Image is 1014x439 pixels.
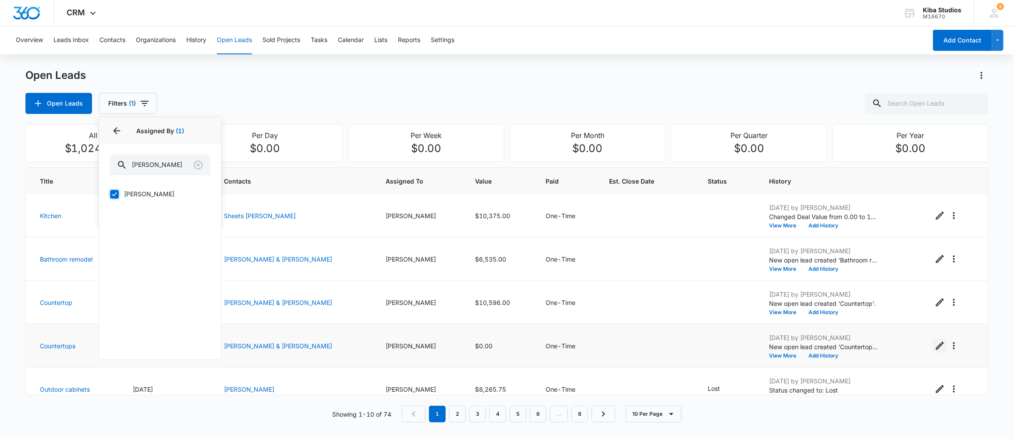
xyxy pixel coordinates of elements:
button: Actions [947,382,961,396]
a: Outdoor cabinets [40,386,90,393]
a: [PERSON_NAME] & [PERSON_NAME] [224,342,332,350]
span: Contacts [224,177,365,186]
span: Value [475,177,512,186]
span: $6,535.00 [475,255,507,263]
div: notifications count [997,3,1004,10]
span: Assigned To [386,177,454,186]
button: 10 Per Page [626,406,681,422]
a: Countertops [40,342,75,350]
a: Page 3 [469,406,486,422]
button: View More [769,223,803,228]
button: Contacts [99,26,125,54]
a: [PERSON_NAME] [224,386,274,393]
a: Page 2 [449,406,466,422]
div: - - Select to Edit Field [708,166,723,177]
button: View More [769,353,803,358]
p: Assigned By [110,126,210,135]
p: [DATE] by [PERSON_NAME] [769,333,879,342]
button: Sold Projects [262,26,300,54]
button: Settings [431,26,454,54]
button: Add History [803,266,845,272]
input: Search Open Leads [865,93,989,114]
span: Title [40,177,99,186]
button: Filters(1) [99,93,157,114]
p: [DATE] by [PERSON_NAME] [769,376,879,386]
button: Organizations [136,26,176,54]
td: One-Time [535,237,599,281]
button: Edit Open Lead [933,295,947,309]
button: Edit Open Lead [933,339,947,353]
input: Search... [110,154,210,175]
a: Bathroom remodel [40,255,92,263]
div: [PERSON_NAME] [386,255,454,264]
button: Edit Open Lead [933,252,947,266]
span: History [769,177,912,186]
p: Per Year [838,130,983,141]
p: Lost [708,384,720,393]
td: One-Time [535,194,599,237]
button: Add Contact [933,30,992,51]
a: Next Page [592,406,615,422]
span: Paid [546,177,575,186]
a: Countertop [40,299,72,306]
p: New open lead created 'Countertops'. [769,342,879,351]
a: Page 4 [489,406,506,422]
button: History [186,26,206,54]
p: [DATE] by [PERSON_NAME] [769,246,879,255]
span: Status [708,177,748,186]
span: $10,375.00 [475,212,511,219]
button: Tasks [311,26,327,54]
button: Actions [947,209,961,223]
span: (1) [129,100,136,106]
div: - - Select to Edit Field [708,209,723,220]
button: View More [769,266,803,272]
button: Lists [374,26,387,54]
a: [PERSON_NAME] & [PERSON_NAME] [224,299,332,306]
span: $8,265.75 [475,386,507,393]
p: Per Day [192,130,337,141]
div: account name [923,7,961,14]
span: 3 [997,3,1004,10]
em: 1 [429,406,446,422]
span: $0.00 [475,342,493,350]
span: (1) [176,127,184,135]
p: Per Quarter [677,130,821,141]
p: [DATE] by [PERSON_NAME] [769,290,879,299]
div: - - Select to Edit Field [708,340,723,350]
button: Add History [803,223,845,228]
button: Edit Open Lead [933,382,947,396]
p: $0.00 [354,141,499,156]
span: $10,596.00 [475,299,511,306]
td: One-Time [535,281,599,324]
h1: Open Leads [25,69,86,82]
td: One-Time [535,368,599,411]
nav: Pagination [402,406,615,422]
td: One-Time [535,324,599,368]
button: Reports [398,26,420,54]
div: [PERSON_NAME] [386,298,454,307]
span: CRM [67,8,85,17]
button: Actions [975,68,989,82]
a: [PERSON_NAME] & [PERSON_NAME] [224,255,332,263]
button: Clear [191,158,205,172]
div: - - Select to Edit Field [708,384,736,394]
button: View More [769,310,803,315]
button: Open Leads [217,26,252,54]
button: Actions [947,295,961,309]
button: Leads Inbox [53,26,89,54]
p: $0.00 [838,141,983,156]
p: $0.00 [192,141,337,156]
p: $0.00 [515,141,660,156]
a: Page 5 [510,406,526,422]
a: Page 6 [530,406,546,422]
p: Per Week [354,130,499,141]
button: Add History [803,310,845,315]
a: Kitchen [40,212,61,219]
button: Overview [16,26,43,54]
div: [PERSON_NAME] [386,385,454,394]
div: [PERSON_NAME] [386,341,454,350]
p: New open lead created 'Bathroom remodel'. [769,255,879,265]
p: Changed Deal Value from 0.00 to 10375 [769,212,879,221]
div: - - Select to Edit Field [708,296,723,307]
button: Calendar [338,26,364,54]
